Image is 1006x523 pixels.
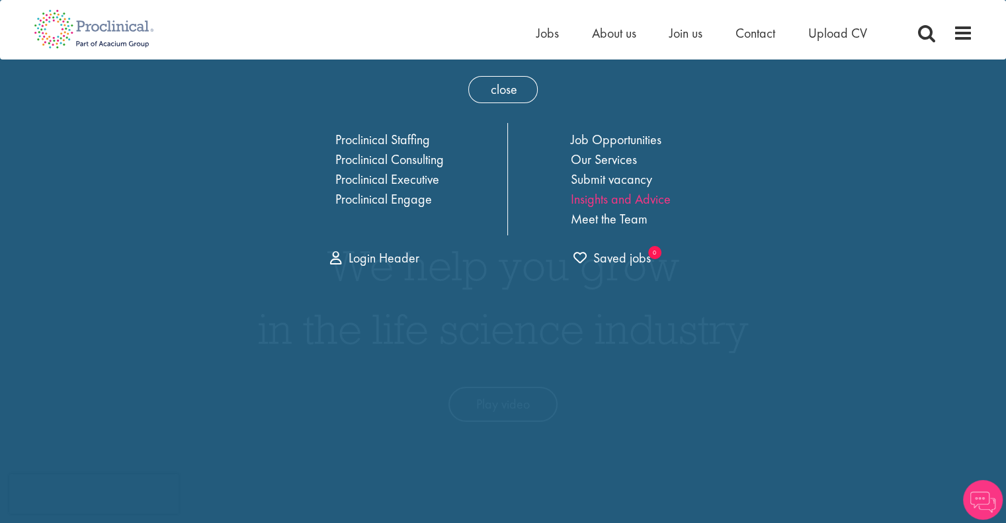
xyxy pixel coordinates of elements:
[669,24,702,42] a: Join us
[335,131,430,148] a: Proclinical Staffing
[963,480,1003,520] img: Chatbot
[330,249,419,266] a: Login Header
[571,171,652,188] a: Submit vacancy
[573,249,651,268] a: 0 jobs in shortlist
[735,24,775,42] a: Contact
[335,151,444,168] a: Proclinical Consulting
[571,190,671,208] a: Insights and Advice
[468,76,538,103] span: close
[648,246,661,259] sub: 0
[571,131,661,148] a: Job Opportunities
[335,171,439,188] a: Proclinical Executive
[592,24,636,42] a: About us
[571,151,637,168] a: Our Services
[808,24,867,42] a: Upload CV
[571,210,648,227] a: Meet the Team
[536,24,559,42] a: Jobs
[335,190,432,208] a: Proclinical Engage
[573,249,651,266] span: Saved jobs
